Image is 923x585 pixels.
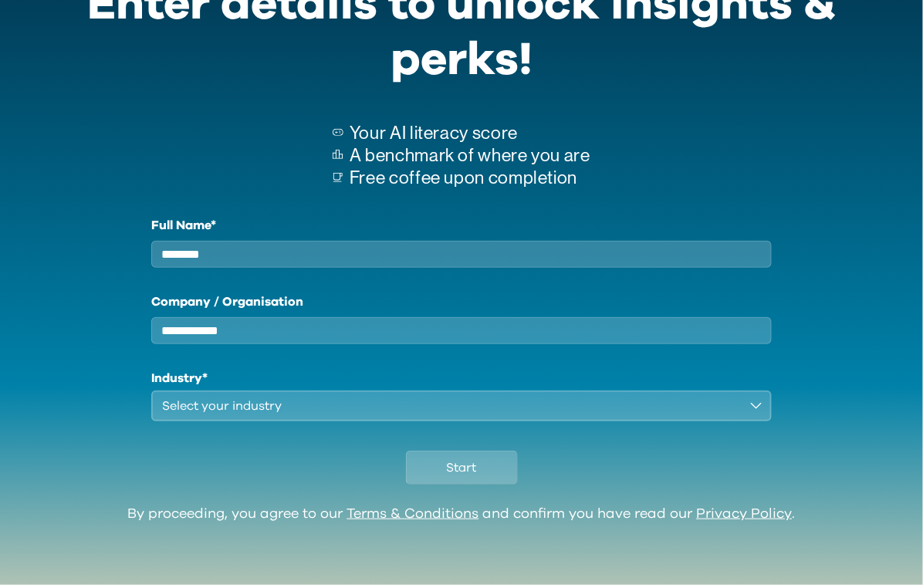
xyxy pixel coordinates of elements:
[128,506,796,523] div: By proceeding, you agree to our and confirm you have read our .
[151,216,772,235] label: Full Name*
[350,167,590,189] p: Free coffee upon completion
[697,507,793,521] a: Privacy Policy
[447,458,477,477] span: Start
[350,144,590,167] p: A benchmark of where you are
[350,122,590,144] p: Your AI literacy score
[162,397,739,415] div: Select your industry
[151,391,772,421] button: Select your industry
[151,369,772,387] h1: Industry*
[406,451,518,485] button: Start
[347,507,479,521] a: Terms & Conditions
[151,292,772,311] label: Company / Organisation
